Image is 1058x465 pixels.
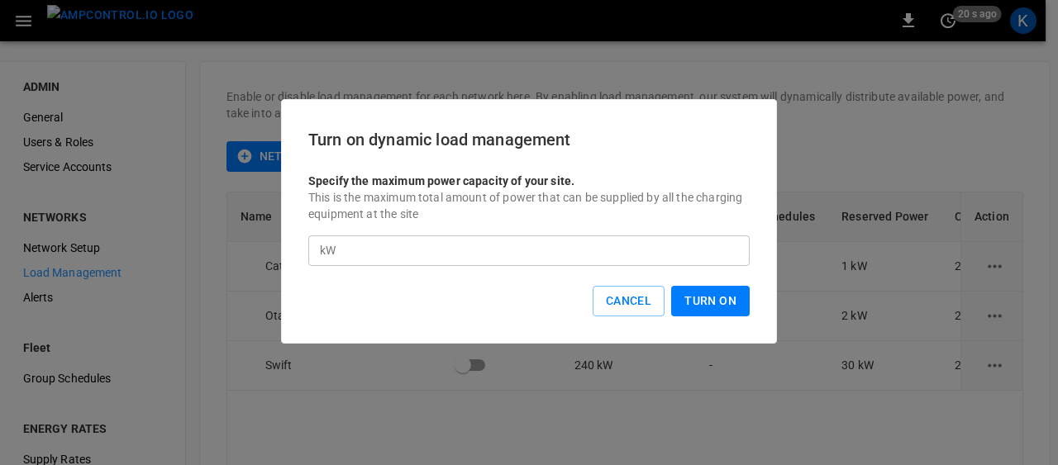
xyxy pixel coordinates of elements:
[308,189,750,235] p: This is the maximum total amount of power that can be supplied by all the charging equipment at t...
[308,126,750,153] h6: Turn on dynamic load management
[320,242,336,259] p: kW
[308,153,750,189] p: Specify the maximum power capacity of your site.
[671,286,750,316] button: Turn On
[593,286,665,316] button: Cancel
